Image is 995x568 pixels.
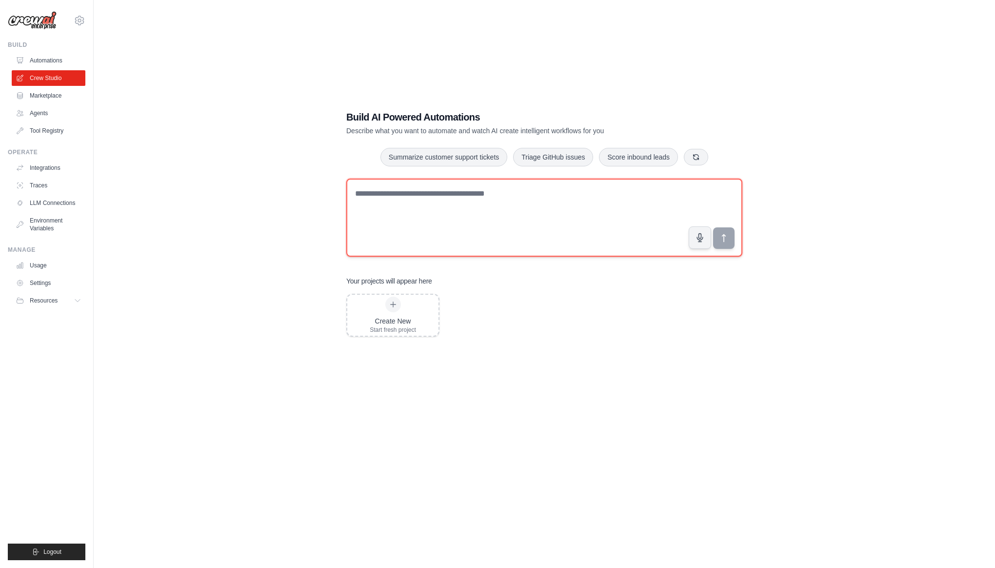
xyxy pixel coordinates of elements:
[12,275,85,291] a: Settings
[12,53,85,68] a: Automations
[513,148,593,166] button: Triage GitHub issues
[370,316,416,326] div: Create New
[599,148,678,166] button: Score inbound leads
[8,11,57,30] img: Logo
[370,326,416,334] div: Start fresh project
[12,88,85,103] a: Marketplace
[346,110,674,124] h1: Build AI Powered Automations
[12,70,85,86] a: Crew Studio
[8,148,85,156] div: Operate
[30,297,58,304] span: Resources
[43,548,61,556] span: Logout
[684,149,708,165] button: Get new suggestions
[8,41,85,49] div: Build
[346,126,674,136] p: Describe what you want to automate and watch AI create intelligent workflows for you
[8,246,85,254] div: Manage
[689,226,711,249] button: Click to speak your automation idea
[12,258,85,273] a: Usage
[946,521,995,568] iframe: Chat Widget
[12,123,85,139] a: Tool Registry
[12,213,85,236] a: Environment Variables
[12,195,85,211] a: LLM Connections
[380,148,507,166] button: Summarize customer support tickets
[12,105,85,121] a: Agents
[346,276,432,286] h3: Your projects will appear here
[8,544,85,560] button: Logout
[12,178,85,193] a: Traces
[12,160,85,176] a: Integrations
[12,293,85,308] button: Resources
